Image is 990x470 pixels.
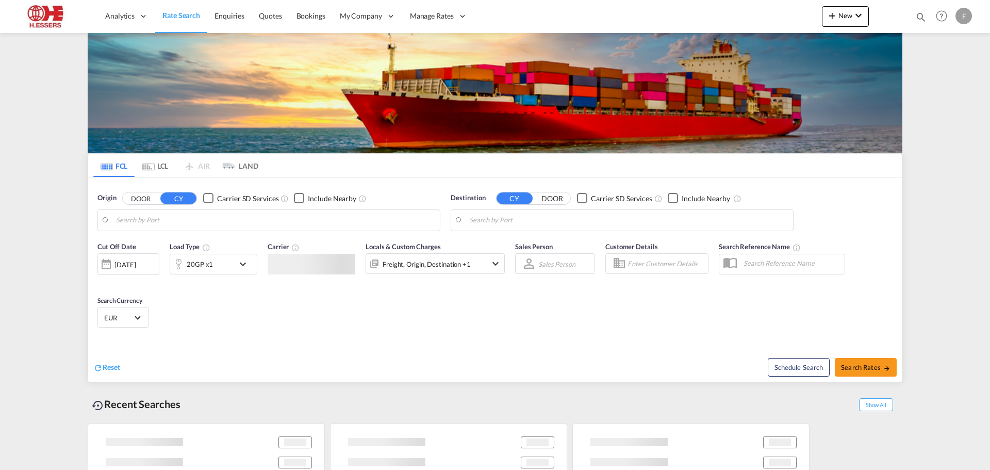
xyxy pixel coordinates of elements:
span: Analytics [105,11,135,21]
md-icon: icon-backup-restore [92,399,104,412]
md-icon: Your search will be saved by the below given name [793,244,801,252]
input: Search by Port [116,213,435,228]
md-tab-item: LAND [217,154,258,177]
div: Freight Origin Destination Factory Stuffing [383,257,471,271]
md-datepicker: Select [97,274,105,288]
span: Search Rates [841,363,890,371]
md-icon: Unchecked: Search for CY (Container Yard) services for all selected carriers.Checked : Search for... [280,195,289,203]
span: Help [933,7,950,25]
span: Sales Person [515,242,553,251]
div: F [955,8,972,24]
button: DOOR [534,192,570,204]
md-select: Sales Person [537,256,576,271]
input: Enter Customer Details [628,256,705,271]
span: Bookings [296,11,325,20]
span: New [826,11,865,20]
div: [DATE] [97,253,159,275]
md-icon: icon-chevron-down [489,257,502,270]
div: [DATE] [114,260,136,269]
md-checkbox: Checkbox No Ink [294,193,356,204]
md-select: Select Currency: € EUREuro [103,310,143,325]
md-tab-item: FCL [93,154,135,177]
div: Include Nearby [308,193,356,204]
md-icon: The selected Trucker/Carrierwill be displayed in the rate results If the rates are from another f... [291,244,300,252]
md-icon: Unchecked: Ignores neighbouring ports when fetching rates.Checked : Includes neighbouring ports w... [733,195,741,203]
span: Locals & Custom Charges [366,242,441,251]
span: My Company [340,11,382,21]
span: EUR [104,313,133,322]
span: Manage Rates [410,11,454,21]
md-icon: Unchecked: Search for CY (Container Yard) services for all selected carriers.Checked : Search for... [654,195,663,203]
md-tab-item: LCL [135,154,176,177]
md-icon: icon-plus 400-fg [826,9,838,22]
span: Search Currency [97,297,142,304]
span: Origin [97,193,116,203]
span: Reset [103,363,120,371]
md-checkbox: Checkbox No Ink [203,193,278,204]
span: Show All [859,398,893,411]
span: Cut Off Date [97,242,136,251]
md-icon: Unchecked: Ignores neighbouring ports when fetching rates.Checked : Includes neighbouring ports w... [358,195,367,203]
div: Carrier SD Services [217,193,278,204]
div: icon-magnify [915,11,927,27]
span: Customer Details [605,242,657,251]
div: Origin DOOR CY Checkbox No InkUnchecked: Search for CY (Container Yard) services for all selected... [88,177,902,382]
span: Carrier [268,242,300,251]
div: Help [933,7,955,26]
span: Load Type [170,242,210,251]
input: Search by Port [469,213,788,228]
md-icon: icon-chevron-down [852,9,865,22]
span: Enquiries [214,11,244,20]
md-icon: icon-arrow-right [883,365,890,372]
md-icon: icon-information-outline [202,244,210,252]
div: Include Nearby [682,193,730,204]
md-icon: icon-chevron-down [237,258,254,270]
button: CY [497,192,533,204]
span: Search Reference Name [719,242,801,251]
span: Destination [451,193,486,203]
img: LCL+%26+FCL+BACKGROUND.png [88,33,902,153]
div: Carrier SD Services [591,193,652,204]
div: Recent Searches [88,393,185,416]
img: 690005f0ba9d11ee90968bb23dcea500.JPG [15,5,85,28]
button: Note: By default Schedule search will only considerorigin ports, destination ports and cut off da... [768,358,830,377]
button: DOOR [123,192,159,204]
span: Rate Search [162,11,200,20]
md-checkbox: Checkbox No Ink [668,193,730,204]
div: Freight Origin Destination Factory Stuffingicon-chevron-down [366,253,505,274]
md-pagination-wrapper: Use the left and right arrow keys to navigate between tabs [93,154,258,177]
button: icon-plus 400-fgNewicon-chevron-down [822,6,869,27]
md-checkbox: Checkbox No Ink [577,193,652,204]
button: CY [160,192,196,204]
button: Search Ratesicon-arrow-right [835,358,897,377]
div: 20GP x1 [187,257,213,271]
div: 20GP x1icon-chevron-down [170,254,257,274]
md-icon: icon-refresh [93,363,103,372]
div: icon-refreshReset [93,362,120,374]
span: Quotes [259,11,282,20]
input: Search Reference Name [738,255,845,271]
md-icon: icon-magnify [915,11,927,23]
